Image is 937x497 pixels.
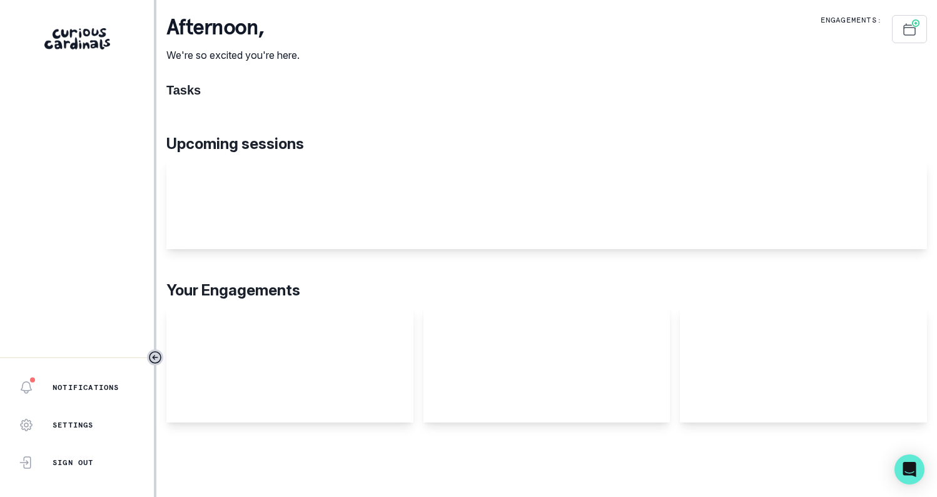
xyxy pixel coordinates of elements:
button: Toggle sidebar [147,349,163,366]
button: Schedule Sessions [892,15,927,43]
img: Curious Cardinals Logo [44,28,110,49]
p: Sign Out [53,458,94,468]
div: Open Intercom Messenger [894,454,924,484]
p: Your Engagements [166,279,927,302]
p: Settings [53,420,94,430]
h1: Tasks [166,83,927,98]
p: Notifications [53,382,119,392]
p: We're so excited you're here. [166,48,300,63]
p: Engagements: [821,15,882,25]
p: afternoon , [166,15,300,40]
p: Upcoming sessions [166,133,927,155]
